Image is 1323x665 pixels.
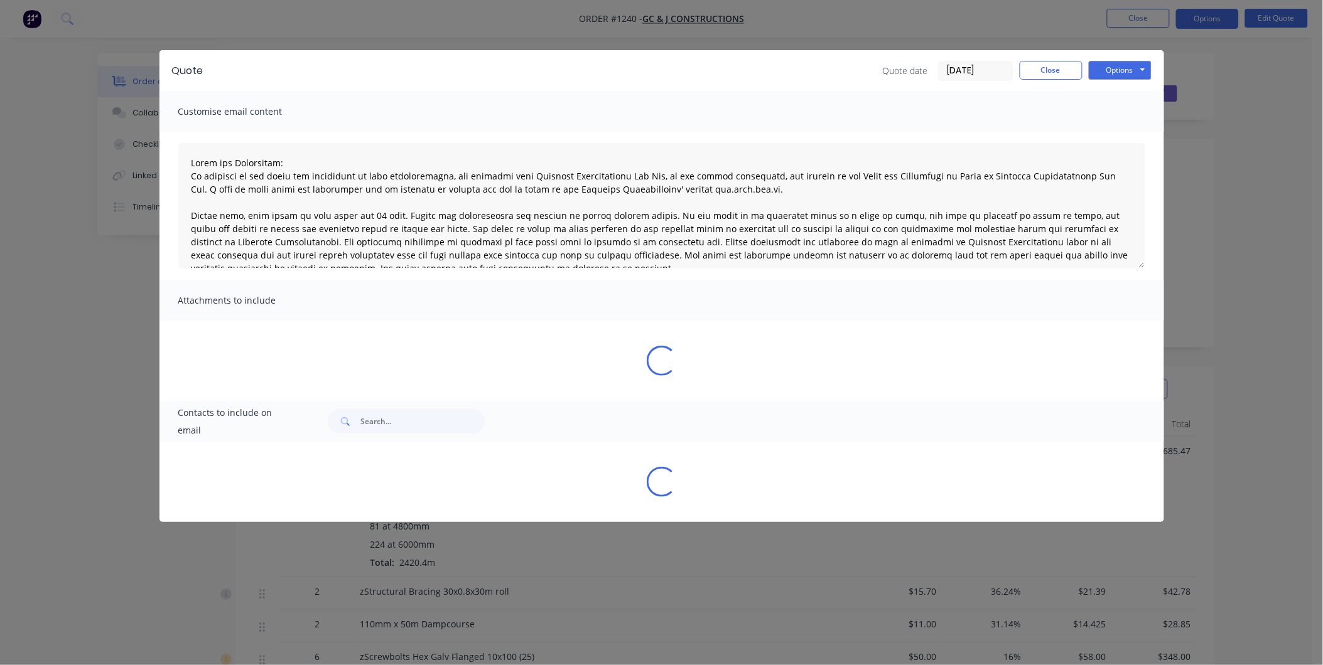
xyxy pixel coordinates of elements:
[178,103,316,120] span: Customise email content
[178,404,297,439] span: Contacts to include on email
[883,64,928,77] span: Quote date
[178,143,1145,269] textarea: Lorem ips Dolorsitam: Co adipisci el sed doeiu tem incididunt ut labo etdoloremagna, ali enimadmi...
[1089,61,1152,80] button: Options
[360,409,485,434] input: Search...
[178,292,316,309] span: Attachments to include
[1020,61,1083,80] button: Close
[172,63,203,78] div: Quote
